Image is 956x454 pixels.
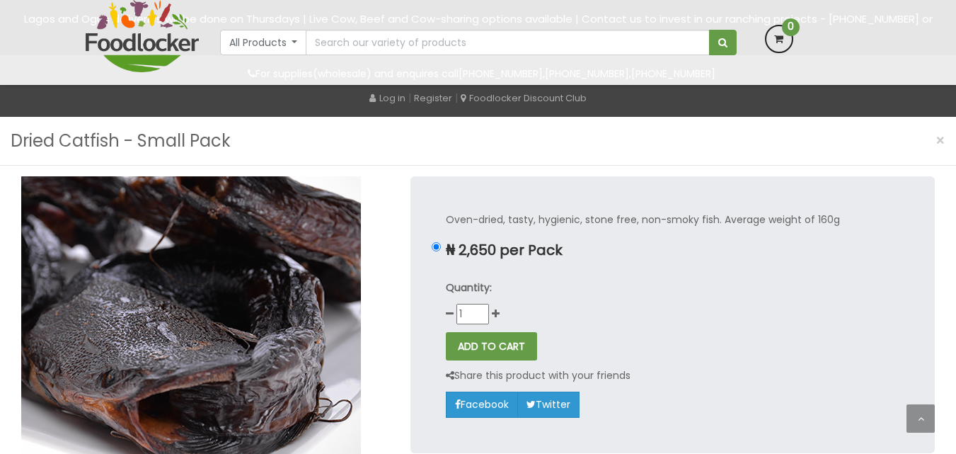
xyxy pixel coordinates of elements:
[414,91,452,105] a: Register
[446,368,630,384] p: Share this product with your friends
[517,392,580,417] a: Twitter
[11,127,231,154] h3: Dried Catfish - Small Pack
[446,242,899,259] p: ₦ 2,650 per Pack
[220,30,307,55] button: All Products
[782,18,800,36] span: 0
[446,392,518,417] a: Facebook
[432,242,441,251] input: ₦ 2,650 per Pack
[369,91,405,105] a: Log in
[446,332,537,361] button: ADD TO CART
[461,91,587,105] a: Foodlocker Discount Club
[928,126,952,155] button: Close
[455,91,458,105] span: |
[408,91,411,105] span: |
[306,30,709,55] input: Search our variety of products
[446,280,492,295] strong: Quantity:
[446,212,899,228] p: Oven-dried, tasty, hygienic, stone free, non-smoky fish. Average weight of 160g
[935,130,945,151] span: ×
